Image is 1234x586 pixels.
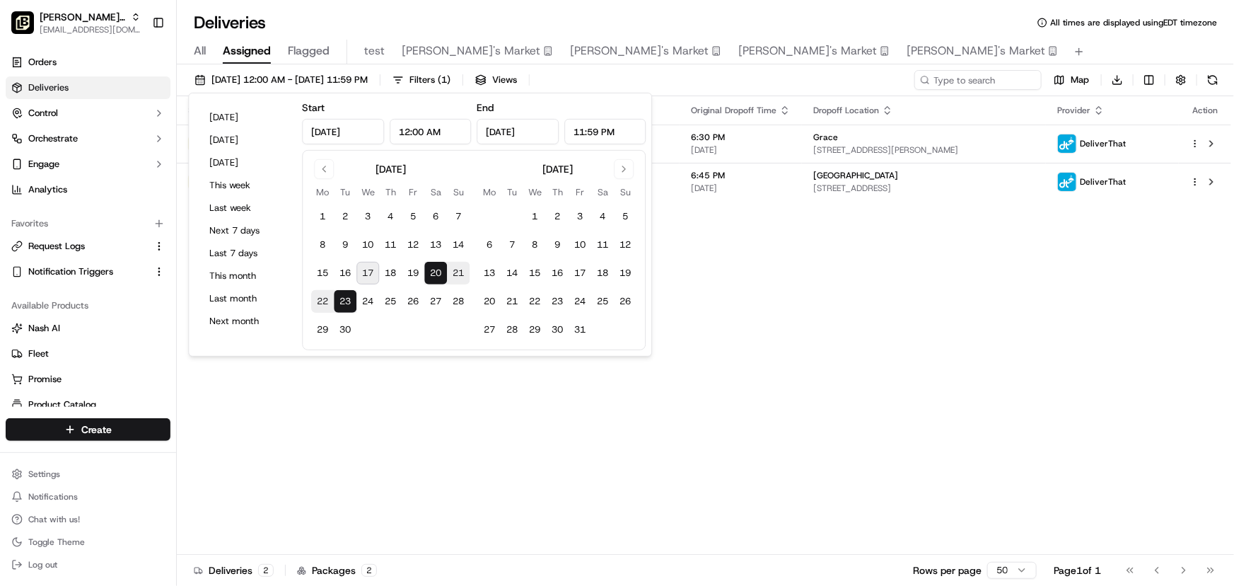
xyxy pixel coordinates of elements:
span: Request Logs [28,240,85,253]
div: Packages [297,563,377,578]
button: Settings [6,464,170,484]
button: 20 [424,262,447,285]
button: Toggle Theme [6,532,170,552]
span: Provider [1057,105,1090,116]
span: Engage [28,158,59,171]
button: 23 [334,290,356,313]
span: [DATE] [691,144,791,156]
input: Got a question? Start typing here... [37,91,255,106]
span: [DATE] [691,183,791,194]
button: [DATE] [203,130,288,150]
div: 💻 [120,318,131,329]
button: 15 [523,262,546,285]
button: 28 [447,290,470,313]
img: profile_deliverthat_partner.png [1058,134,1076,153]
div: Past conversations [14,184,95,195]
span: Chat with us! [28,514,80,525]
span: [GEOGRAPHIC_DATA] [813,170,898,181]
input: Type to search [914,70,1042,90]
button: Fleet [6,343,170,365]
button: 5 [614,205,636,228]
th: Thursday [546,185,569,200]
button: Next 7 days [203,221,288,241]
a: Analytics [6,178,170,201]
span: [DATE] [125,258,154,269]
span: • [117,219,122,231]
button: 8 [523,234,546,256]
a: Product Catalog [11,398,165,411]
button: 22 [311,290,334,313]
img: 1736555255976-a54dd68f-1ca7-489b-9aae-adbdc363a1c4 [28,220,40,231]
input: Date [302,119,384,144]
span: All times are displayed using EDT timezone [1050,17,1217,28]
div: Deliveries [194,563,274,578]
div: Action [1190,105,1220,116]
span: Notifications [28,491,78,502]
button: 1 [523,205,546,228]
input: Time [564,119,646,144]
button: Start new chat [240,139,257,156]
span: [PERSON_NAME] [44,219,115,231]
button: [DATE] 12:00 AM - [DATE] 11:59 PM [188,70,374,90]
button: 23 [546,290,569,313]
span: [STREET_ADDRESS][PERSON_NAME] [813,144,1035,156]
span: [PERSON_NAME]'s Market [738,42,877,59]
a: Request Logs [11,240,148,253]
button: 10 [356,234,379,256]
div: Page 1 of 1 [1054,563,1101,578]
th: Wednesday [523,185,546,200]
span: Grace [813,132,838,143]
button: This week [203,176,288,195]
button: Filters(1) [386,70,457,90]
div: We're available if you need us! [64,149,194,161]
button: 5 [402,205,424,228]
a: Powered byPylon [100,350,171,362]
span: [DATE] 12:00 AM - [DATE] 11:59 PM [211,74,368,86]
div: [DATE] [542,162,573,176]
button: 11 [379,234,402,256]
th: Monday [311,185,334,200]
span: Assigned [223,42,271,59]
button: 13 [424,234,447,256]
span: [PERSON_NAME] [44,258,115,269]
span: Settings [28,469,60,480]
div: Favorites [6,212,170,235]
button: Log out [6,555,170,575]
a: Fleet [11,347,165,360]
span: DeliverThat [1080,176,1126,188]
img: 1736555255976-a54dd68f-1ca7-489b-9aae-adbdc363a1c4 [14,135,40,161]
label: End [477,101,494,114]
div: [DATE] [376,162,406,176]
button: 7 [501,234,523,256]
button: 30 [546,318,569,341]
button: [PERSON_NAME] Parent Org [40,10,125,24]
button: 27 [424,290,447,313]
span: [PERSON_NAME]'s Market [907,42,1045,59]
div: 2 [361,564,377,577]
th: Tuesday [501,185,523,200]
button: Control [6,102,170,125]
button: 9 [334,234,356,256]
span: ( 1 ) [438,74,450,86]
button: [EMAIL_ADDRESS][DOMAIN_NAME] [40,24,141,35]
th: Monday [478,185,501,200]
button: See all [219,181,257,198]
span: test [364,42,385,59]
button: 28 [501,318,523,341]
button: 22 [523,290,546,313]
span: Fleet [28,347,49,360]
button: Notification Triggers [6,260,170,283]
button: 3 [569,205,591,228]
span: Analytics [28,183,67,196]
button: 26 [614,290,636,313]
p: Welcome 👋 [14,57,257,79]
button: Go to next month [614,159,634,179]
button: 10 [569,234,591,256]
th: Sunday [447,185,470,200]
button: 21 [447,262,470,285]
button: [DATE] [203,153,288,173]
button: 17 [569,262,591,285]
a: Deliveries [6,76,170,99]
button: 14 [501,262,523,285]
